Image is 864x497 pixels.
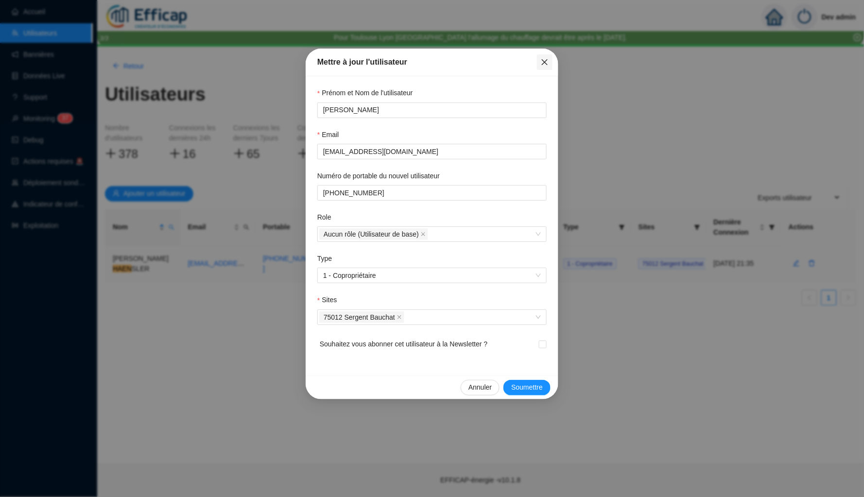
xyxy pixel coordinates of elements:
[421,232,426,237] span: close
[319,311,404,323] span: 75012 Sergent Bauchat
[397,315,402,320] span: close
[503,380,551,395] button: Soumettre
[323,147,539,157] input: Email
[468,382,492,393] span: Annuler
[317,88,419,98] label: Prénom et Nom de l'utilisateur
[317,295,344,305] label: Sites
[511,382,543,393] span: Soumettre
[319,228,428,240] span: Aucun rôle (Utilisateur de base)
[324,229,419,240] span: Aucun rôle (Utilisateur de base)
[324,312,395,323] span: 75012 Sergent Bauchat
[323,105,539,115] input: Prénom et Nom de l'utilisateur
[537,54,553,70] button: Close
[317,130,346,140] label: Email
[541,58,549,66] span: close
[537,58,553,66] span: Fermer
[461,380,500,395] button: Annuler
[320,339,488,361] span: Souhaitez vous abonner cet utilisateur à la Newsletter ?
[317,171,447,181] label: Numéro de portable du nouvel utilisateur
[323,188,539,198] input: Numéro de portable du nouvel utilisateur
[317,254,339,264] label: Type
[317,56,547,68] div: Mettre à jour l'utilisateur
[317,212,338,223] label: Role
[323,268,541,283] span: 1 - Copropriétaire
